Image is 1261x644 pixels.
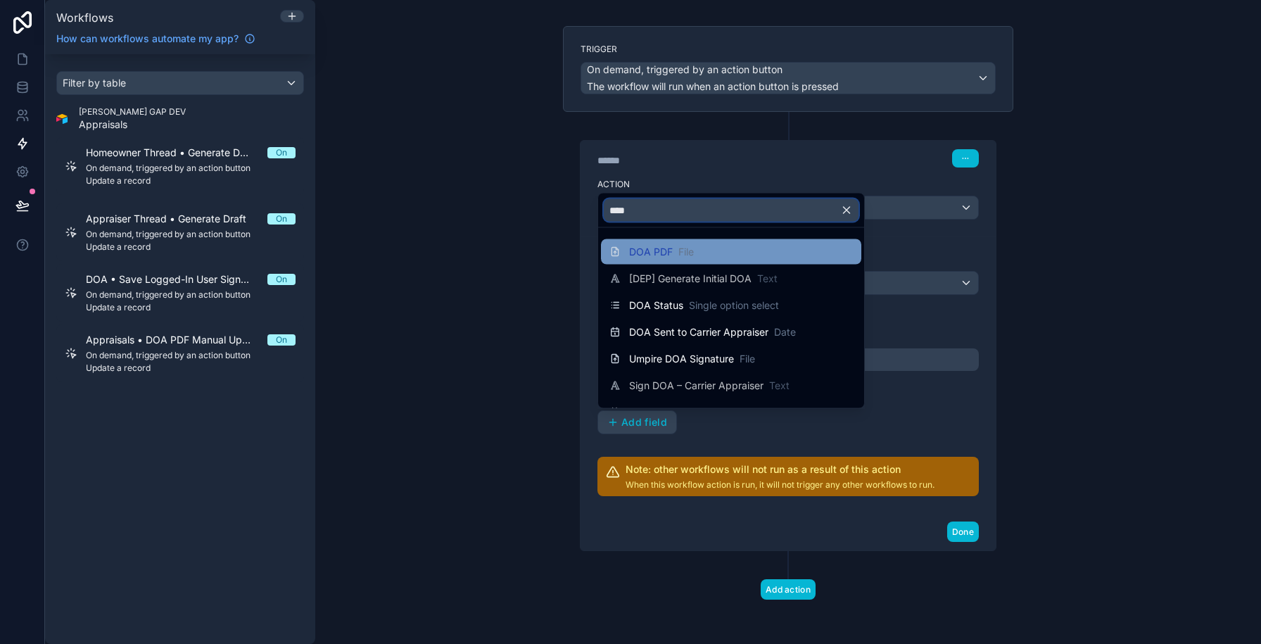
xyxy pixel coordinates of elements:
span: [DEP] Generate Initial DOA [629,272,752,286]
span: Single option select [689,298,779,312]
span: File [678,245,694,259]
span: DOA Sent to Carrier Appraiser [629,325,768,339]
span: Umpire DOA Signature [629,352,734,366]
span: Date [774,325,796,339]
span: DOA Sent to Umpire [629,405,723,419]
span: Sign DOA – Carrier Appraiser [629,379,763,393]
span: DOA PDF [629,245,673,259]
span: DOA Status [629,298,683,312]
span: Text [757,272,778,286]
span: Date [728,405,750,419]
span: File [740,352,755,366]
span: Text [769,379,790,393]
